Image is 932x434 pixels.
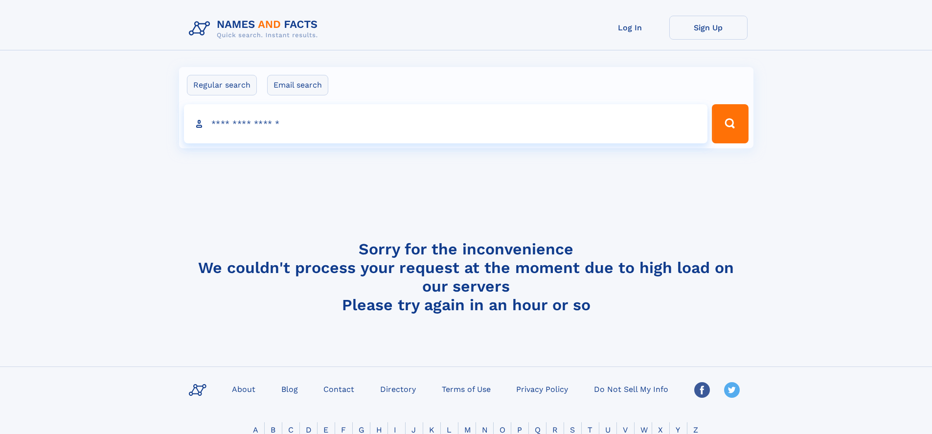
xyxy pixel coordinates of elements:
label: Email search [267,75,328,95]
a: Log In [591,16,669,40]
img: Logo Names and Facts [185,16,326,42]
button: Search Button [712,104,748,143]
a: Sign Up [669,16,748,40]
img: Facebook [694,382,710,398]
a: About [228,382,259,396]
label: Regular search [187,75,257,95]
a: Directory [376,382,420,396]
a: Do Not Sell My Info [590,382,672,396]
a: Privacy Policy [512,382,572,396]
a: Terms of Use [438,382,495,396]
h4: Sorry for the inconvenience We couldn't process your request at the moment due to high load on ou... [185,240,748,314]
a: Contact [319,382,358,396]
a: Blog [277,382,302,396]
img: Twitter [724,382,740,398]
input: search input [184,104,708,143]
